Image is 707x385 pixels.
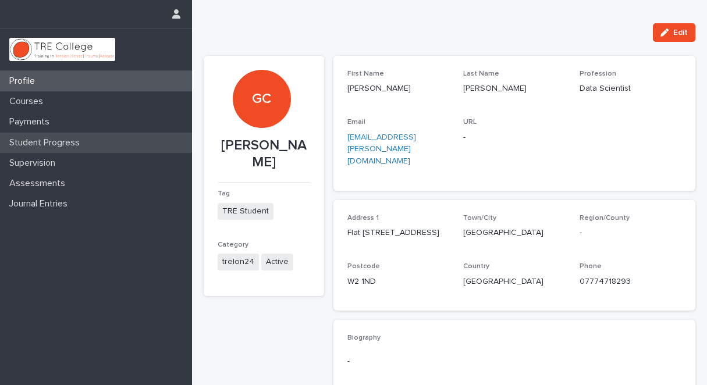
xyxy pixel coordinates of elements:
[5,137,89,148] p: Student Progress
[463,263,489,270] span: Country
[233,33,291,108] div: GC
[218,137,310,171] p: [PERSON_NAME]
[653,23,695,42] button: Edit
[218,203,273,220] span: TRE Student
[261,254,293,270] span: Active
[218,190,230,197] span: Tag
[463,83,565,95] p: [PERSON_NAME]
[5,76,44,87] p: Profile
[9,38,115,61] img: L01RLPSrRaOWR30Oqb5K
[580,277,631,286] a: 07774718293
[347,355,681,368] p: -
[218,254,259,270] span: trelon24
[673,28,688,37] span: Edit
[347,215,379,222] span: Address 1
[347,133,416,166] a: [EMAIL_ADDRESS][PERSON_NAME][DOMAIN_NAME]
[580,70,616,77] span: Profession
[580,263,602,270] span: Phone
[5,116,59,127] p: Payments
[5,96,52,107] p: Courses
[5,158,65,169] p: Supervision
[347,119,365,126] span: Email
[580,215,630,222] span: Region/County
[347,70,384,77] span: First Name
[347,263,380,270] span: Postcode
[580,83,681,95] p: Data Scientist
[463,227,565,239] p: [GEOGRAPHIC_DATA]
[463,215,496,222] span: Town/City
[5,198,77,209] p: Journal Entries
[463,70,499,77] span: Last Name
[347,227,449,239] p: Flat [STREET_ADDRESS]
[347,83,449,95] p: [PERSON_NAME]
[347,276,449,288] p: W2 1ND
[463,276,565,288] p: [GEOGRAPHIC_DATA]
[347,334,381,341] span: Biography
[463,131,565,144] p: -
[463,119,477,126] span: URL
[5,178,74,189] p: Assessments
[580,227,681,239] p: -
[218,241,248,248] span: Category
